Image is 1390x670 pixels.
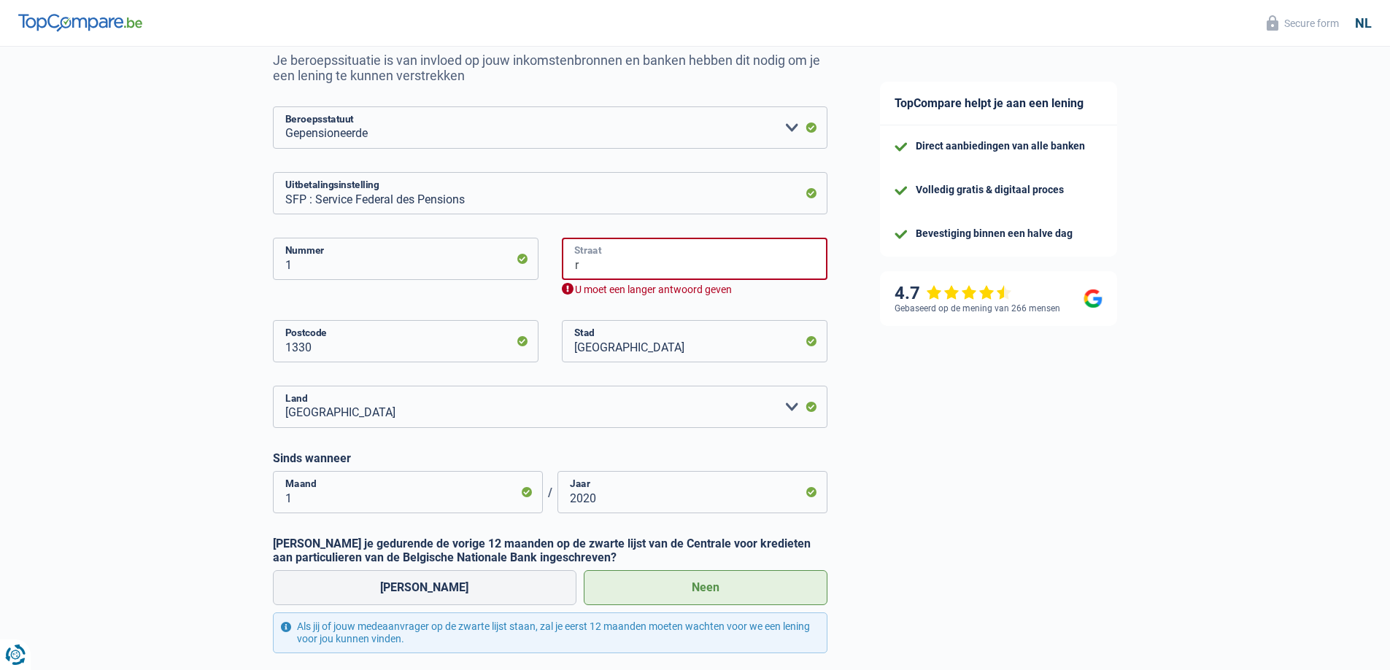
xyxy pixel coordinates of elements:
[916,140,1085,152] div: Direct aanbiedingen van alle banken
[1258,11,1348,35] button: Secure form
[557,471,827,513] input: JJJJ
[543,486,557,499] span: /
[273,451,827,465] label: Sinds wanneer
[895,283,1012,304] div: 4.7
[916,227,1073,240] div: Bevestiging binnen een halve dag
[1355,15,1372,31] div: nl
[273,471,543,513] input: MM
[562,283,827,297] div: U moet een langer antwoord geven
[18,14,142,31] img: TopCompare Logo
[273,537,827,564] label: [PERSON_NAME] je gedurende de vorige 12 maanden op de zwarte lijst van de Centrale voor kredieten...
[880,82,1117,125] div: TopCompare helpt je aan een lening
[273,570,577,605] label: [PERSON_NAME]
[273,612,827,653] div: Als jij of jouw medeaanvrager op de zwarte lijst staan, zal je eerst 12 maanden moeten wachten vo...
[273,52,827,83] p: Je beroepssituatie is van invloed op jouw inkomstenbronnen en banken hebben dit nodig om je een l...
[895,303,1060,313] div: Gebaseerd op de mening van 266 mensen
[584,570,827,605] label: Neen
[916,184,1064,196] div: Volledig gratis & digitaal proces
